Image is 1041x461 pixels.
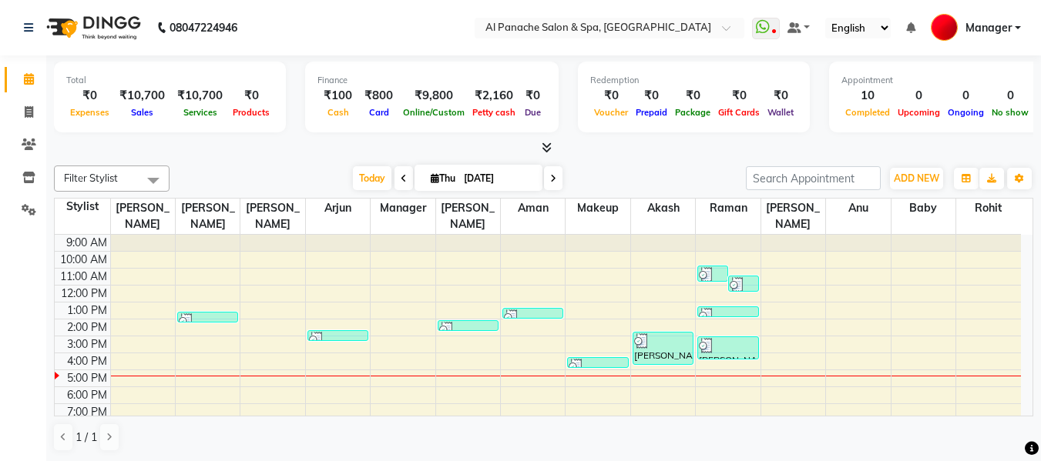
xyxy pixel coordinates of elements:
span: Cash [324,107,353,118]
span: Arjun [306,199,370,218]
input: Search Appointment [746,166,881,190]
div: ₹0 [671,87,714,105]
button: ADD NEW [890,168,943,189]
div: 3:00 PM [64,336,110,352]
div: ₹100 [317,87,358,105]
span: Completed [841,107,894,118]
div: ₹0 [519,87,546,105]
div: 0 [988,87,1033,105]
div: [PERSON_NAME] mam, TK05, 02:05 PM-02:40 PM, Threading - Eyebrows,O3 [PERSON_NAME],NAIL PAINT [438,321,498,330]
div: 12:00 PM [58,286,110,302]
span: Petty cash [468,107,519,118]
div: ₹2,160 [468,87,519,105]
div: Finance [317,74,546,87]
span: Manager [371,199,435,218]
span: Thu [427,172,459,184]
div: ₹0 [632,87,671,105]
span: Sales [127,107,157,118]
div: ₹0 [229,87,274,105]
span: No show [988,107,1033,118]
span: Gift Cards [714,107,764,118]
span: Products [229,107,274,118]
span: Baby [892,199,955,218]
div: 9:00 AM [63,235,110,251]
div: Stylist [55,199,110,215]
span: Manager [965,20,1012,36]
span: Ongoing [944,107,988,118]
div: ₹0 [66,87,113,105]
span: Raman [696,199,760,218]
div: 10 [841,87,894,105]
div: panache salon, TK02, 11:25 AM-12:25 PM, HAIR CUT [DEMOGRAPHIC_DATA],Hair - [PERSON_NAME] Settings [729,276,758,291]
span: Card [365,107,393,118]
div: 4:00 PM [64,353,110,369]
div: ₹10,700 [171,87,229,105]
span: Akash [631,199,695,218]
span: Online/Custom [399,107,468,118]
span: Prepaid [632,107,671,118]
div: [PERSON_NAME], TK08, 04:15 PM-04:45 PM, Makeup - Advance Booking [568,358,627,367]
div: [PERSON_NAME] sir(regular aman client), TK04, 01:20 PM-01:50 PM, HAIR CUT [DEMOGRAPHIC_DATA] [503,309,562,318]
div: 0 [944,87,988,105]
div: [PERSON_NAME] mam, TK05, 01:35 PM-02:05 PM, Hair Color - Root Touch Up (Inoa) [178,312,237,322]
span: [PERSON_NAME] [176,199,240,234]
div: Redemption [590,74,798,87]
div: 10:00 AM [57,252,110,268]
span: Expenses [66,107,113,118]
span: [PERSON_NAME] [436,199,500,234]
img: Manager [931,14,958,41]
div: ₹0 [590,87,632,105]
div: 2:00 PM [64,319,110,336]
span: Aman [501,199,565,218]
div: ₹10,700 [113,87,171,105]
span: Makeup [566,199,630,218]
span: 1 / 1 [76,429,97,446]
img: logo [39,6,145,49]
div: 1:00 PM [64,302,110,319]
span: Wallet [764,107,798,118]
span: Rohit [956,199,1021,218]
span: Today [353,166,391,190]
span: [PERSON_NAME] [240,199,304,234]
span: Services [180,107,221,118]
span: Filter Stylist [64,172,118,184]
div: [PERSON_NAME] sir, TK01, 10:50 AM-11:50 AM, HAIR CUT [DEMOGRAPHIC_DATA],Hair - [PERSON_NAME] Sett... [698,266,727,281]
div: Total [66,74,274,87]
span: Due [521,107,545,118]
div: 11:00 AM [57,269,110,285]
span: [PERSON_NAME] [111,199,175,234]
input: 2025-09-04 [459,167,536,190]
div: panache salon, TK03, 01:15 PM-01:45 PM, Hair - [PERSON_NAME] Settings [698,307,757,316]
div: [PERSON_NAME] mam, TK07, 02:45 PM-04:45 PM, Keratin Treatment - Kera Smooth [633,332,693,364]
span: Voucher [590,107,632,118]
span: Package [671,107,714,118]
b: 08047224946 [170,6,237,49]
div: 6:00 PM [64,387,110,403]
div: 5:00 PM [64,370,110,386]
div: Appointment [841,74,1033,87]
div: 0 [894,87,944,105]
div: [PERSON_NAME] sir(regular chiku client), TK06, 03:00 PM-04:25 PM, HAIR CUT [DEMOGRAPHIC_DATA],Hai... [698,337,757,359]
span: ADD NEW [894,172,939,184]
div: ₹9,800 [399,87,468,105]
span: Anu [826,199,890,218]
span: [PERSON_NAME] [761,199,825,234]
div: ₹0 [764,87,798,105]
div: ₹0 [714,87,764,105]
div: ₹800 [358,87,399,105]
span: Upcoming [894,107,944,118]
div: 7:00 PM [64,404,110,420]
div: [PERSON_NAME] mam, TK05, 02:40 PM-03:10 PM, Hand & Feet - Regular Pedicure [308,331,368,340]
